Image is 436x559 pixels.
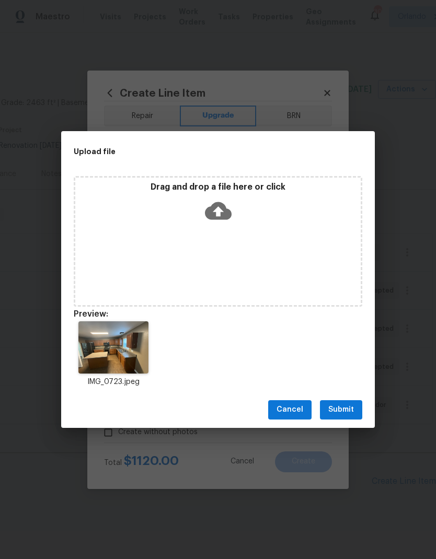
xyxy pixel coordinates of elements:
span: Submit [328,403,354,416]
span: Cancel [277,403,303,416]
p: Drag and drop a file here or click [75,182,361,193]
button: Submit [320,400,362,420]
img: 2Q== [78,321,148,374]
h2: Upload file [74,146,315,157]
p: IMG_0723.jpeg [74,377,153,388]
button: Cancel [268,400,312,420]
